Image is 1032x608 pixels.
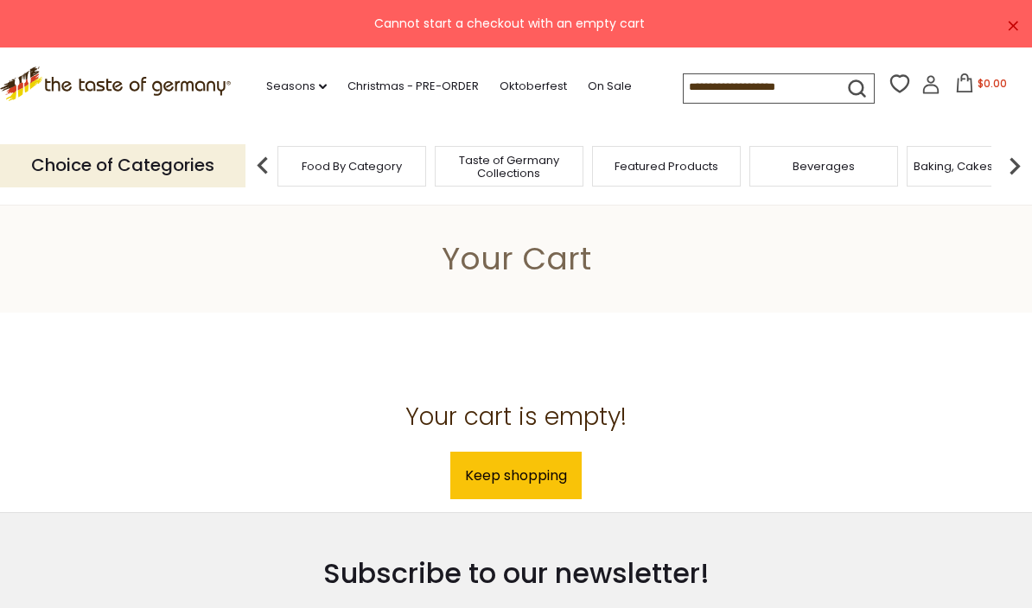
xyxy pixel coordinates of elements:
a: Keep shopping [450,452,582,499]
img: next arrow [997,149,1032,183]
a: Christmas - PRE-ORDER [347,77,479,96]
a: Beverages [793,160,855,173]
a: × [1008,21,1018,31]
span: $0.00 [978,76,1007,91]
div: Cannot start a checkout with an empty cart [14,14,1004,34]
h2: Your cart is empty! [13,402,1019,432]
h1: Your Cart [54,239,978,278]
a: Food By Category [302,160,402,173]
a: Taste of Germany Collections [440,154,578,180]
a: Featured Products [615,160,718,173]
h3: Subscribe to our newsletter! [245,556,787,591]
a: On Sale [588,77,632,96]
a: Oktoberfest [500,77,567,96]
a: Seasons [266,77,327,96]
button: $0.00 [944,73,1017,99]
img: previous arrow [245,149,280,183]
